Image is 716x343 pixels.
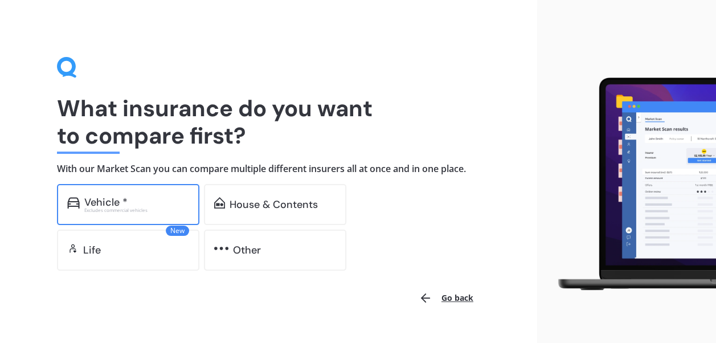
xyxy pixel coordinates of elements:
img: home-and-contents.b802091223b8502ef2dd.svg [214,197,225,209]
div: Vehicle * [84,197,128,208]
img: other.81dba5aafe580aa69f38.svg [214,243,228,254]
div: Life [83,244,101,256]
h1: What insurance do you want to compare first? [57,95,480,149]
h4: With our Market Scan you can compare multiple different insurers all at once and in one place. [57,163,480,175]
div: Other [233,244,261,256]
button: Go back [412,284,480,312]
div: Excludes commercial vehicles [84,208,189,213]
img: laptop.webp [546,73,716,296]
span: New [166,226,189,236]
img: car.f15378c7a67c060ca3f3.svg [67,197,80,209]
img: life.f720d6a2d7cdcd3ad642.svg [67,243,79,254]
div: House & Contents [230,199,318,210]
